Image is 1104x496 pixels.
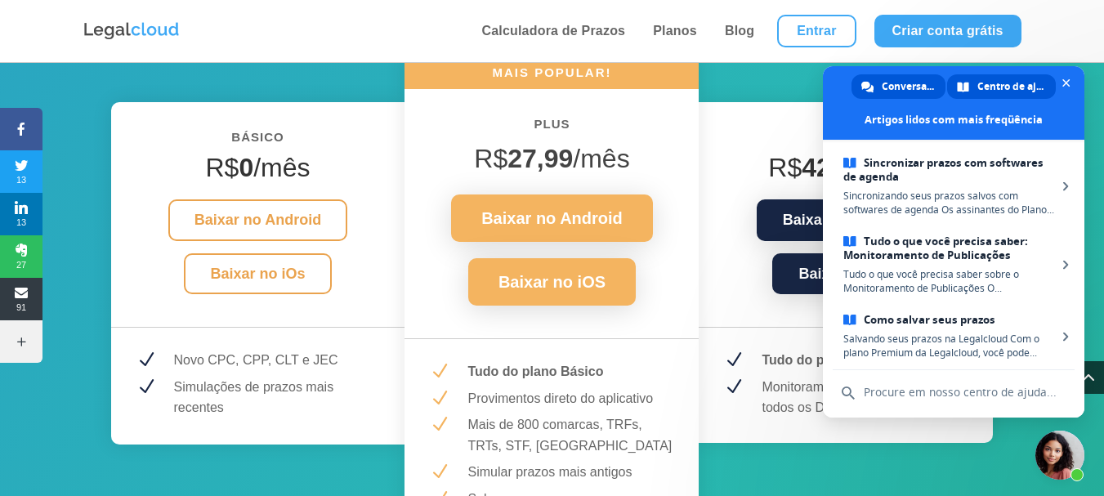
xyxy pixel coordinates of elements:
[467,388,674,409] p: Provimentos direto do aplicativo
[474,144,629,173] span: R$ /mês
[833,370,1075,414] input: Procure em nosso centro de ajuda...
[843,267,1057,295] span: Tudo o que você precisa saber sobre o Monitoramento de Publicações O Monitoramento de Publicações...
[429,361,449,382] span: N
[136,350,156,370] span: N
[467,364,603,378] strong: Tudo do plano Básico
[843,332,1057,360] span: Salvando seus prazos na Legalcloud Com o plano Premium da Legalcloud, você pode salvar as suas si...
[184,253,331,295] a: Baixar no iOs
[723,152,968,191] h4: R$ /mês
[467,414,674,456] p: Mais de 800 comarcas, TRFs, TRTs, STF, [GEOGRAPHIC_DATA]
[136,152,381,191] h4: R$ /mês
[882,74,934,99] span: Conversação
[843,313,1057,327] span: Como salvar seus prazos
[1035,431,1084,480] a: Bate-papo
[405,64,699,89] h6: MAIS POPULAR!
[830,304,1077,369] a: Como salvar seus prazosSalvando seus prazos na Legalcloud Com o plano Premium da Legalcloud, você...
[762,377,968,418] p: Monitoramento de 1 nome em todos os Diários de Justiça do país
[843,156,1057,184] span: Sincronizar prazos com softwares de agenda
[802,153,867,182] strong: 42,99
[136,377,156,397] span: N
[174,350,381,371] p: Novo CPC, CPP, CLT e JEC
[723,377,744,397] span: N
[977,74,1044,99] span: Centro de ajuda
[468,258,636,306] a: Baixar no iOS
[174,377,381,418] p: Simulações de prazos mais recentes
[723,350,744,370] span: N
[429,114,674,143] h6: PLUS
[757,199,936,241] a: Baixar no Android
[1057,74,1075,92] span: Bate-papo
[874,15,1021,47] a: Criar conta grátis
[429,462,449,482] span: N
[762,353,882,367] strong: Tudo do plano Plus
[168,199,347,241] a: Baixar no Android
[772,253,919,295] a: Baixar no iOs
[467,462,674,483] p: Simular prazos mais antigos
[843,189,1057,217] span: Sincronizando seus prazos salvos com softwares de agenda Os assinantes do Plano Premium podem sin...
[136,127,381,156] h6: BÁSICO
[451,194,653,242] a: Baixar no Android
[83,20,181,42] img: Logo da Legalcloud
[239,153,253,182] strong: 0
[507,144,573,173] strong: 27,99
[830,147,1077,226] a: Sincronizar prazos com softwares de agendaSincronizando seus prazos salvos com softwares de agend...
[429,414,449,435] span: N
[777,15,856,47] a: Entrar
[429,388,449,409] span: N
[830,226,1077,304] a: Tudo o que você precisa saber: Monitoramento de PublicaçõesTudo o que você precisa saber sobre o ...
[723,127,968,156] h6: Black
[843,235,1057,262] span: Tudo o que você precisa saber: Monitoramento de Publicações
[947,74,1056,99] a: Centro de ajuda
[851,74,945,99] a: Conversação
